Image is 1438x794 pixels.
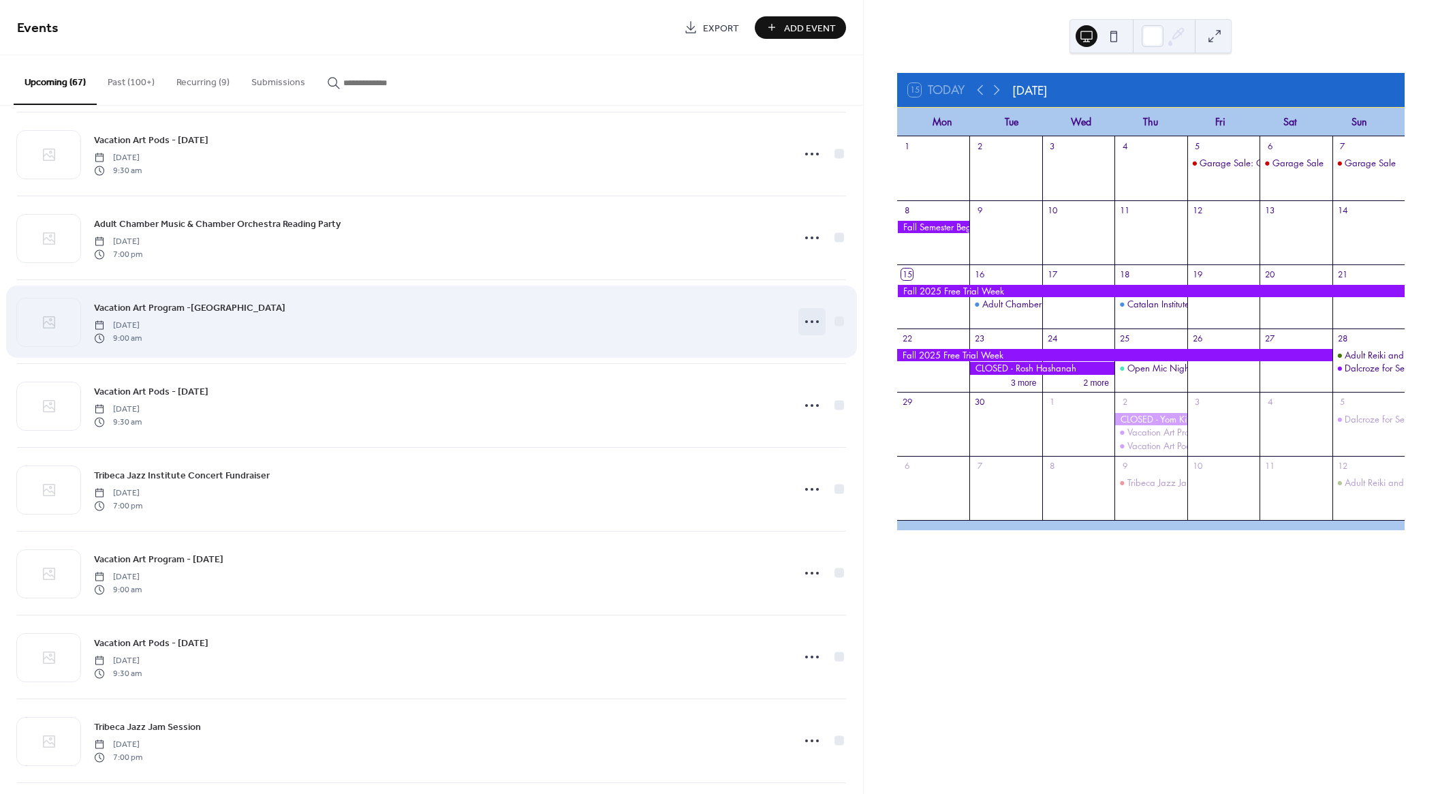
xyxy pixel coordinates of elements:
[1264,461,1276,472] div: 11
[1332,362,1405,374] div: Dalcroze for Seniors
[94,667,142,680] span: 9:30 am
[755,16,846,39] button: Add Event
[1264,397,1276,408] div: 4
[1119,397,1131,408] div: 2
[908,108,978,136] div: Mon
[901,204,913,216] div: 8
[94,134,208,148] span: Vacation Art Pods - [DATE]
[897,349,1332,361] div: Fall 2025 Free Trial Week
[1332,349,1405,361] div: Adult Reiki and the Arts Workshop
[1200,157,1353,169] div: Garage Sale: Opening Night Art Show
[94,301,285,316] span: Vacation Art Program -[GEOGRAPHIC_DATA]
[1345,362,1422,374] div: Dalcroze for Seniors
[1005,376,1042,388] button: 3 more
[703,21,739,35] span: Export
[94,500,142,512] span: 7:00 pm
[901,461,913,472] div: 6
[982,298,1213,310] div: Adult Chamber Music & Chamber Orchestra Reading Party
[94,300,285,316] a: Vacation Art Program -[GEOGRAPHIC_DATA]
[1127,476,1224,489] div: Tribeca Jazz Jam Session
[94,553,223,567] span: Vacation Art Program - [DATE]
[94,635,208,651] a: Vacation Art Pods - [DATE]
[94,164,142,177] span: 9:30 am
[94,320,142,332] span: [DATE]
[240,55,316,104] button: Submissions
[1046,269,1058,280] div: 17
[974,397,986,408] div: 30
[1337,269,1348,280] div: 21
[94,384,208,399] a: Vacation Art Pods - [DATE]
[897,221,969,233] div: Fall Semester Begins
[1046,140,1058,152] div: 3
[94,236,142,248] span: [DATE]
[978,108,1047,136] div: Tue
[1264,333,1276,344] div: 27
[1114,298,1187,310] div: Catalan Institute of America Concert with Borja Penalba & Meritxell Gené
[1046,333,1058,344] div: 24
[1191,461,1203,472] div: 10
[974,140,986,152] div: 2
[1191,140,1203,152] div: 5
[1127,362,1191,374] div: Open Mic Night
[784,21,836,35] span: Add Event
[1337,140,1348,152] div: 7
[1185,108,1255,136] div: Fri
[94,385,208,399] span: Vacation Art Pods - [DATE]
[94,152,142,164] span: [DATE]
[1127,298,1428,310] div: Catalan Institute of America Concert with [PERSON_NAME] & Meritxell Gené
[1332,476,1405,489] div: Adult Reiki and the Arts Workshop
[94,487,142,500] span: [DATE]
[969,362,1114,374] div: CLOSED - Rosh Hashanah
[1345,157,1396,169] div: Garage Sale
[94,216,341,232] a: Adult Chamber Music & Chamber Orchestra Reading Party
[1345,413,1422,425] div: Dalcroze for Seniors
[97,55,166,104] button: Past (100+)
[1116,108,1185,136] div: Thu
[1264,140,1276,152] div: 6
[1191,333,1203,344] div: 26
[1272,157,1324,169] div: Garage Sale
[94,332,142,344] span: 9:00 am
[1264,204,1276,216] div: 13
[897,285,1405,297] div: Fall 2025 Free Trial Week
[1187,157,1260,169] div: Garage Sale: Opening Night Art Show
[14,55,97,105] button: Upcoming (67)
[969,298,1042,310] div: Adult Chamber Music & Chamber Orchestra Reading Party
[94,132,208,148] a: Vacation Art Pods - [DATE]
[1012,81,1048,99] div: [DATE]
[674,16,749,39] a: Export
[94,217,341,232] span: Adult Chamber Music & Chamber Orchestra Reading Party
[94,751,142,763] span: 7:00 pm
[1127,426,1306,438] div: Vacation Art Program - [GEOGRAPHIC_DATA]
[1191,204,1203,216] div: 12
[94,583,142,596] span: 9:00 am
[94,468,270,483] a: Tribeca Jazz Institute Concert Fundraiser
[901,140,913,152] div: 1
[1127,440,1228,452] div: Vacation Art Pods - [DATE]
[94,655,142,667] span: [DATE]
[1119,140,1131,152] div: 4
[1337,204,1348,216] div: 14
[1191,269,1203,280] div: 19
[1114,362,1187,374] div: Open Mic Night
[94,469,270,483] span: Tribeca Jazz Institute Concert Fundraiser
[901,333,913,344] div: 22
[94,637,208,651] span: Vacation Art Pods - [DATE]
[1114,426,1187,438] div: Vacation Art Program - Yom Kippur
[974,333,986,344] div: 23
[94,719,201,735] a: Tribeca Jazz Jam Session
[974,204,986,216] div: 9
[166,55,240,104] button: Recurring (9)
[1046,397,1058,408] div: 1
[1264,269,1276,280] div: 20
[1046,204,1058,216] div: 10
[94,248,142,260] span: 7:00 pm
[1119,204,1131,216] div: 11
[901,397,913,408] div: 29
[1260,157,1332,169] div: Garage Sale
[1119,333,1131,344] div: 25
[974,269,986,280] div: 16
[94,739,142,751] span: [DATE]
[1332,157,1405,169] div: Garage Sale
[1119,461,1131,472] div: 9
